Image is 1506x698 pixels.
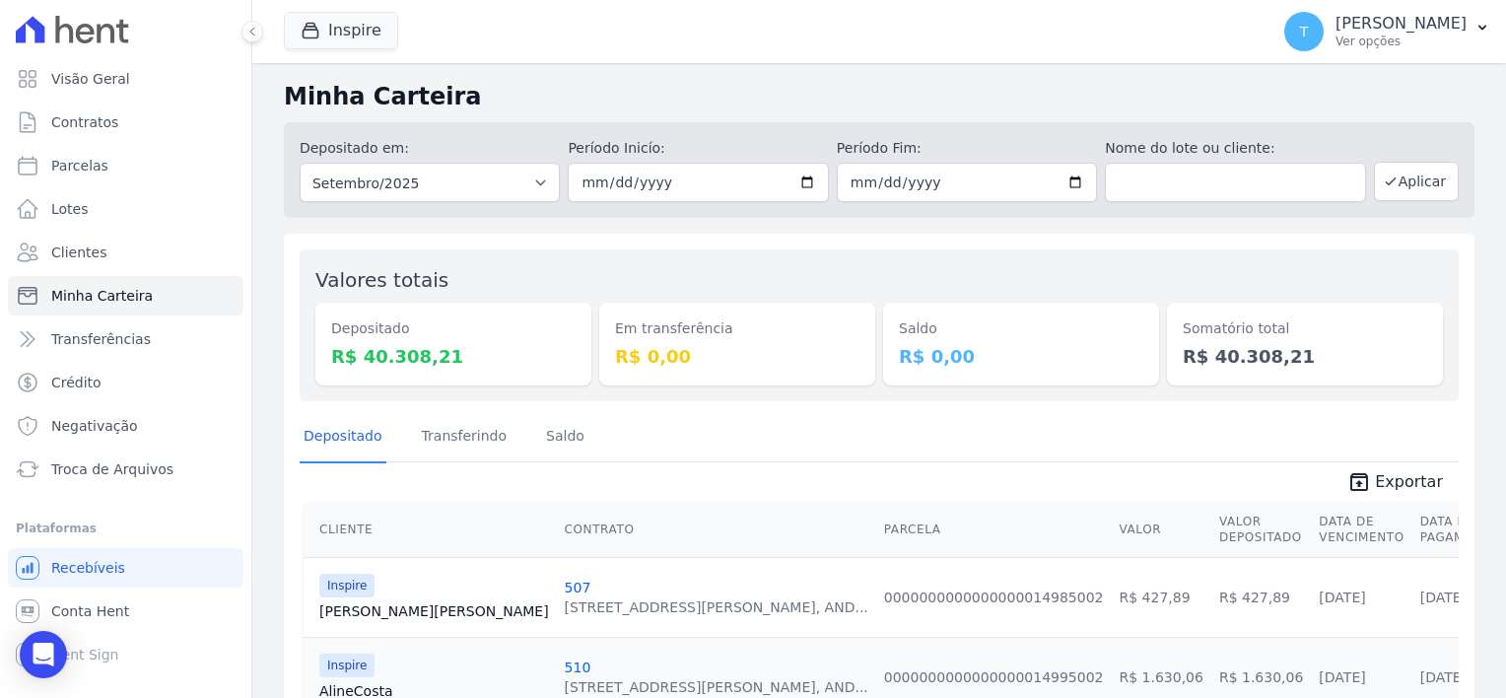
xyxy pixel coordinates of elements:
[8,592,243,631] a: Conta Hent
[8,363,243,402] a: Crédito
[51,199,89,219] span: Lotes
[1375,470,1443,494] span: Exportar
[8,146,243,185] a: Parcelas
[284,12,398,49] button: Inspire
[319,654,375,677] span: Inspire
[20,631,67,678] div: Open Intercom Messenger
[565,597,868,617] div: [STREET_ADDRESS][PERSON_NAME], AND...
[876,502,1112,558] th: Parcela
[1311,502,1411,558] th: Data de Vencimento
[565,660,591,675] a: 510
[51,112,118,132] span: Contratos
[1319,590,1365,605] a: [DATE]
[51,601,129,621] span: Conta Hent
[8,189,243,229] a: Lotes
[51,243,106,262] span: Clientes
[1332,470,1459,498] a: unarchive Exportar
[1420,669,1467,685] a: [DATE]
[1335,14,1467,34] p: [PERSON_NAME]
[8,59,243,99] a: Visão Geral
[1211,502,1311,558] th: Valor Depositado
[8,548,243,588] a: Recebíveis
[418,412,512,463] a: Transferindo
[319,574,375,597] span: Inspire
[8,233,243,272] a: Clientes
[331,343,576,370] dd: R$ 40.308,21
[300,412,386,463] a: Depositado
[300,140,409,156] label: Depositado em:
[284,79,1474,114] h2: Minha Carteira
[615,343,859,370] dd: R$ 0,00
[8,276,243,315] a: Minha Carteira
[51,459,173,479] span: Troca de Arquivos
[1374,162,1459,201] button: Aplicar
[1300,25,1309,38] span: T
[8,406,243,446] a: Negativação
[1347,470,1371,494] i: unarchive
[315,268,448,292] label: Valores totais
[51,558,125,578] span: Recebíveis
[837,138,1097,159] label: Período Fim:
[51,69,130,89] span: Visão Geral
[319,601,549,621] a: [PERSON_NAME][PERSON_NAME]
[542,412,588,463] a: Saldo
[565,677,868,697] div: [STREET_ADDRESS][PERSON_NAME], AND...
[1211,557,1311,637] td: R$ 427,89
[1111,557,1210,637] td: R$ 427,89
[51,416,138,436] span: Negativação
[1335,34,1467,49] p: Ver opções
[565,580,591,595] a: 507
[8,450,243,489] a: Troca de Arquivos
[1420,590,1467,605] a: [DATE]
[51,156,108,175] span: Parcelas
[1319,669,1365,685] a: [DATE]
[1268,4,1506,59] button: T [PERSON_NAME] Ver opções
[51,329,151,349] span: Transferências
[51,286,153,306] span: Minha Carteira
[1183,318,1427,339] dt: Somatório total
[557,502,876,558] th: Contrato
[331,318,576,339] dt: Depositado
[899,318,1143,339] dt: Saldo
[1183,343,1427,370] dd: R$ 40.308,21
[1105,138,1365,159] label: Nome do lote ou cliente:
[884,590,1104,605] a: 0000000000000000014985002
[1111,502,1210,558] th: Valor
[16,517,236,540] div: Plataformas
[8,319,243,359] a: Transferências
[899,343,1143,370] dd: R$ 0,00
[568,138,828,159] label: Período Inicío:
[51,373,102,392] span: Crédito
[304,502,557,558] th: Cliente
[8,103,243,142] a: Contratos
[615,318,859,339] dt: Em transferência
[884,669,1104,685] a: 0000000000000000014995002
